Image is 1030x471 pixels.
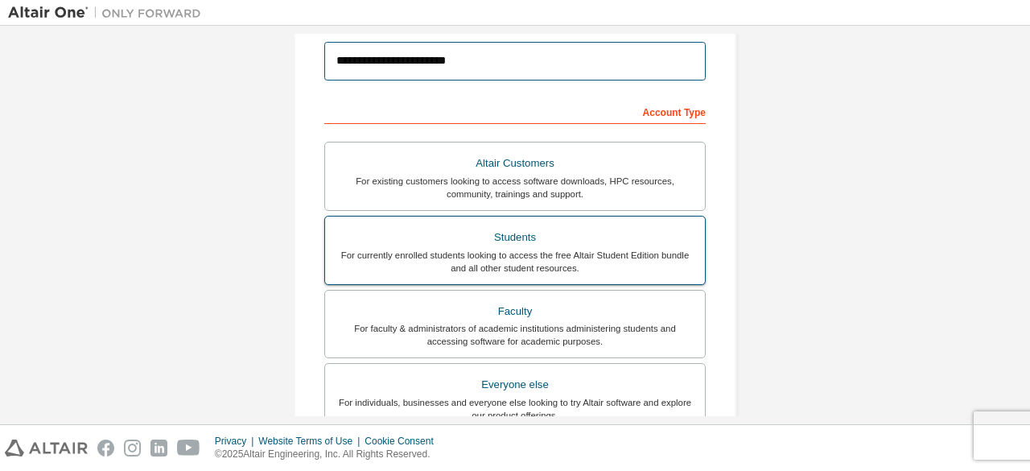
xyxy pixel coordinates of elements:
[177,440,200,457] img: youtube.svg
[124,440,141,457] img: instagram.svg
[335,249,695,275] div: For currently enrolled students looking to access the free Altair Student Edition bundle and all ...
[335,226,695,249] div: Students
[258,435,365,448] div: Website Terms of Use
[8,5,209,21] img: Altair One
[150,440,167,457] img: linkedin.svg
[335,374,695,396] div: Everyone else
[365,435,443,448] div: Cookie Consent
[324,98,706,124] div: Account Type
[97,440,114,457] img: facebook.svg
[335,152,695,175] div: Altair Customers
[5,440,88,457] img: altair_logo.svg
[215,448,443,461] p: © 2025 Altair Engineering, Inc. All Rights Reserved.
[335,300,695,323] div: Faculty
[335,322,695,348] div: For faculty & administrators of academic institutions administering students and accessing softwa...
[335,175,695,200] div: For existing customers looking to access software downloads, HPC resources, community, trainings ...
[335,396,695,422] div: For individuals, businesses and everyone else looking to try Altair software and explore our prod...
[215,435,258,448] div: Privacy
